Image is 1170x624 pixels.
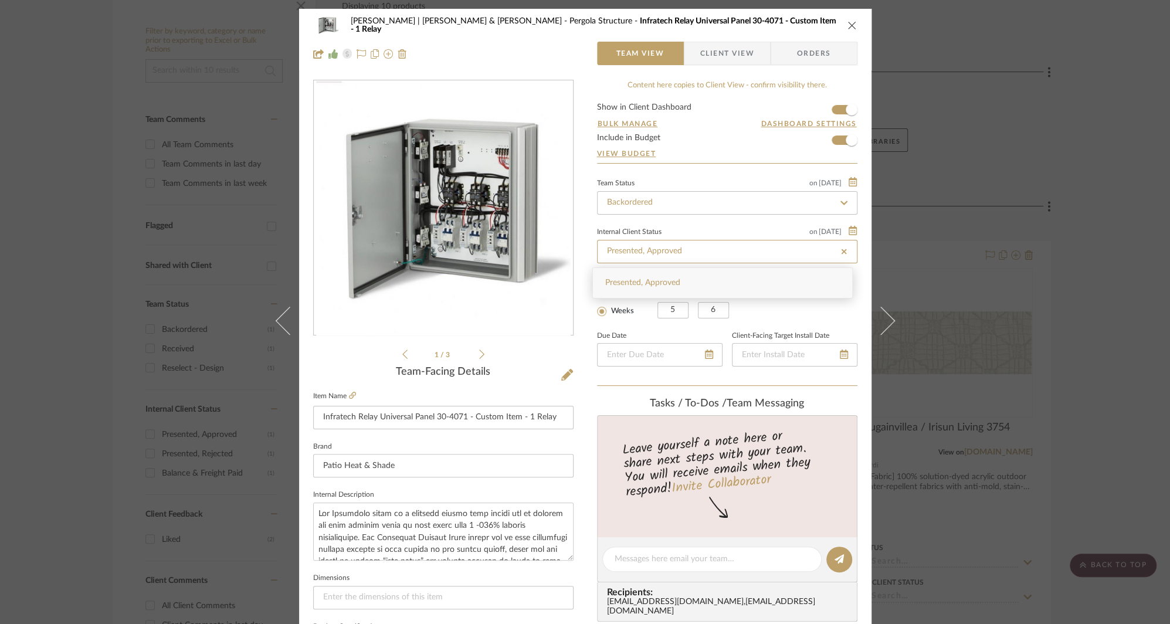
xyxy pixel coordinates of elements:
[597,118,659,129] button: Bulk Manage
[446,351,452,358] span: 3
[784,42,844,65] span: Orders
[313,575,350,581] label: Dimensions
[597,229,662,235] div: Internal Client Status
[313,586,574,609] input: Enter the dimensions of this item
[847,20,857,30] button: close
[351,17,569,25] span: [PERSON_NAME] | [PERSON_NAME] & [PERSON_NAME]
[435,351,440,358] span: 1
[818,179,843,187] span: [DATE]
[313,406,574,429] input: Enter Item Name
[597,181,635,186] div: Team Status
[440,351,446,358] span: /
[313,444,332,450] label: Brand
[351,17,836,33] span: Infratech Relay Universal Panel 30-4071 - Custom Item - 1 Relay
[597,398,857,411] div: team Messaging
[597,80,857,91] div: Content here copies to Client View - confirm visibility there.
[597,149,857,158] a: View Budget
[313,492,374,498] label: Internal Description
[609,306,634,317] label: Weeks
[607,587,852,598] span: Recipients:
[761,118,857,129] button: Dashboard Settings
[732,343,857,367] input: Enter Install Date
[670,469,771,498] a: Invite Collaborator
[316,81,571,335] img: f3bbf795-6b08-4ba4-812f-c5c292321d0d_436x436.jpg
[700,42,754,65] span: Client View
[398,49,407,59] img: Remove from project
[809,228,818,235] span: on
[605,279,680,287] span: Presented, Approved
[313,13,341,37] img: f3bbf795-6b08-4ba4-812f-c5c292321d0d_48x40.jpg
[597,240,857,263] input: Type to Search…
[313,391,356,401] label: Item Name
[597,343,723,367] input: Enter Due Date
[313,366,574,379] div: Team-Facing Details
[314,81,573,335] div: 0
[809,179,818,186] span: on
[597,333,626,339] label: Due Date
[607,598,852,616] div: [EMAIL_ADDRESS][DOMAIN_NAME] , [EMAIL_ADDRESS][DOMAIN_NAME]
[597,286,657,318] mat-radio-group: Select item type
[569,17,640,25] span: Pergola Structure
[650,398,727,409] span: Tasks / To-Dos /
[313,454,574,477] input: Enter Brand
[818,228,843,236] span: [DATE]
[595,423,859,502] div: Leave yourself a note here or share next steps with your team. You will receive emails when they ...
[597,191,857,215] input: Type to Search…
[732,333,829,339] label: Client-Facing Target Install Date
[616,42,664,65] span: Team View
